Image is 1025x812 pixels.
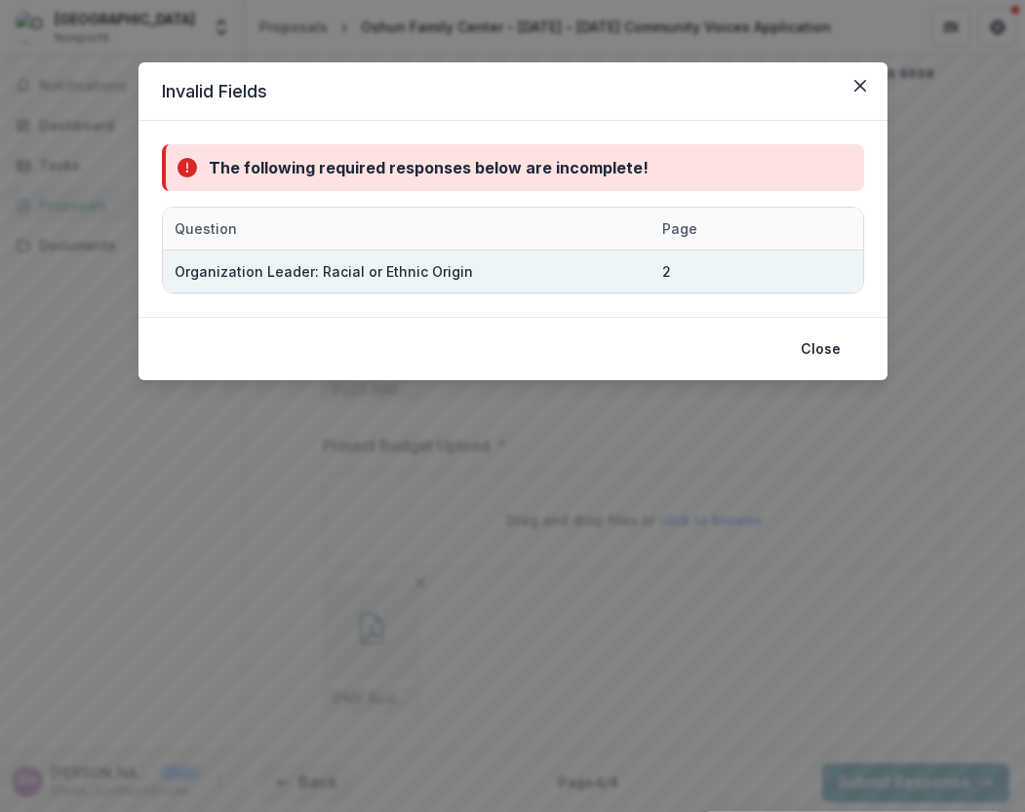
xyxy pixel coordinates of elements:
[662,261,671,282] div: 2
[650,208,748,250] div: Page
[138,62,887,121] header: Invalid Fields
[163,208,650,250] div: Question
[650,218,709,239] div: Page
[845,70,876,101] button: Close
[175,261,473,282] div: Organization Leader: Racial or Ethnic Origin
[209,156,649,179] div: The following required responses below are incomplete!
[163,218,249,239] div: Question
[789,333,852,365] button: Close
